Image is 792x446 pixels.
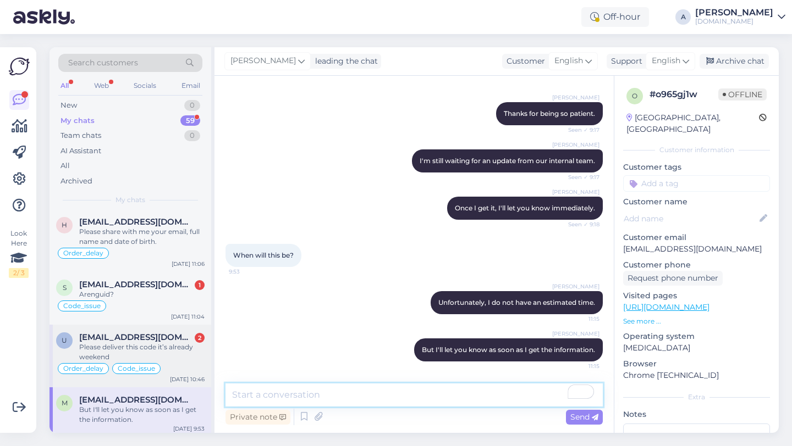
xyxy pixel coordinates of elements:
[558,173,599,181] span: Seen ✓ 9:17
[623,302,710,312] a: [URL][DOMAIN_NAME]
[58,79,71,93] div: All
[171,313,205,321] div: [DATE] 11:04
[173,425,205,433] div: [DATE] 9:53
[558,362,599,370] span: 11:15
[61,130,101,141] div: Team chats
[79,405,205,425] div: But I'll let you know as soon as I get the information.
[623,316,770,326] p: See more ...
[623,259,770,271] p: Customer phone
[623,175,770,192] input: Add a tag
[570,412,598,422] span: Send
[652,55,680,67] span: English
[79,289,205,299] div: Arenguid?
[558,315,599,323] span: 11:15
[79,342,205,362] div: Please deliver this code it’s already weekend
[623,243,770,255] p: [EMAIL_ADDRESS][DOMAIN_NAME]
[180,115,200,126] div: 59
[623,271,723,286] div: Request phone number
[62,336,67,344] span: u
[623,161,770,173] p: Customer tags
[62,399,68,407] span: m
[63,303,101,309] span: Code_issue
[79,280,194,289] span: Siim-egert@hotmail.com
[420,157,595,165] span: I'm still waiting for an update from our internal team.
[623,145,770,155] div: Customer information
[623,409,770,420] p: Notes
[675,9,691,25] div: A
[626,112,759,135] div: [GEOGRAPHIC_DATA], [GEOGRAPHIC_DATA]
[9,268,29,278] div: 2 / 3
[422,345,595,354] span: But I'll let you know as soon as I get the information.
[624,213,757,225] input: Add name
[558,126,599,134] span: Seen ✓ 9:17
[623,342,770,354] p: [MEDICAL_DATA]
[118,365,155,372] span: Code_issue
[195,333,205,343] div: 2
[502,55,545,67] div: Customer
[623,392,770,402] div: Extra
[230,55,296,67] span: [PERSON_NAME]
[554,55,583,67] span: English
[718,88,767,101] span: Offline
[632,92,637,100] span: o
[61,146,101,157] div: AI Assistant
[650,88,718,101] div: # o965gj1w
[623,196,770,208] p: Customer name
[116,195,145,205] span: My chats
[504,109,595,118] span: Thanks for being so patient.
[581,7,649,27] div: Off-hour
[438,298,595,306] span: Unfortunately, I do not have an estimated time.
[172,260,205,268] div: [DATE] 11:06
[311,55,378,67] div: leading the chat
[695,8,773,17] div: [PERSON_NAME]
[63,250,103,257] span: Order_delay
[179,79,202,93] div: Email
[226,383,603,406] textarea: To enrich screen reader interactions, please activate Accessibility in Grammarly extension settings
[61,100,77,111] div: New
[695,17,773,26] div: [DOMAIN_NAME]
[229,267,270,276] span: 9:53
[61,115,95,126] div: My chats
[552,282,599,291] span: [PERSON_NAME]
[623,232,770,243] p: Customer email
[455,204,595,212] span: Once I get it, I'll let you know immediately.
[552,188,599,196] span: [PERSON_NAME]
[63,283,67,292] span: S
[9,56,30,77] img: Askly Logo
[9,228,29,278] div: Look Here
[552,141,599,149] span: [PERSON_NAME]
[195,280,205,290] div: 1
[700,54,769,69] div: Archive chat
[79,217,194,227] span: hugoedela366@gmail.com
[184,100,200,111] div: 0
[61,160,70,171] div: All
[623,370,770,381] p: Chrome [TECHNICAL_ID]
[623,358,770,370] p: Browser
[170,375,205,383] div: [DATE] 10:46
[61,176,92,187] div: Archived
[184,130,200,141] div: 0
[695,8,785,26] a: [PERSON_NAME][DOMAIN_NAME]
[62,221,67,229] span: h
[131,79,158,93] div: Socials
[623,290,770,302] p: Visited pages
[558,220,599,228] span: Seen ✓ 9:18
[79,395,194,405] span: malthenoah101@gmail.com
[623,331,770,342] p: Operating system
[607,55,642,67] div: Support
[79,227,205,247] div: Please share with me your email, full name and date of birth.
[552,93,599,102] span: [PERSON_NAME]
[63,365,103,372] span: Order_delay
[92,79,111,93] div: Web
[68,57,138,69] span: Search customers
[233,251,294,259] span: When will this be?
[79,332,194,342] span: uleesment@gmail.com
[226,410,290,425] div: Private note
[552,330,599,338] span: [PERSON_NAME]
